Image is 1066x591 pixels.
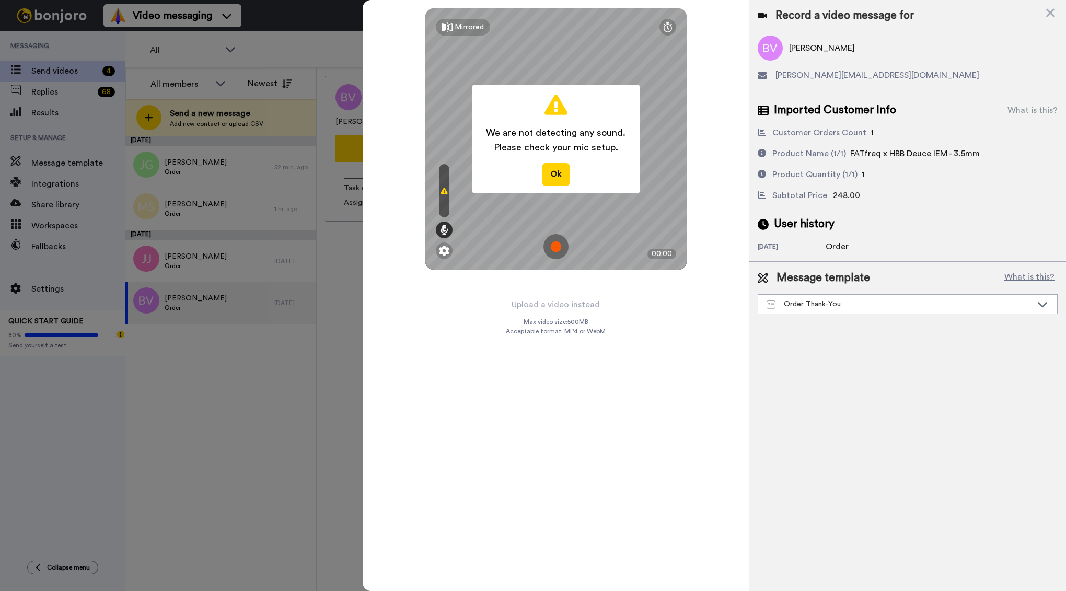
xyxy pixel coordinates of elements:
[772,147,846,160] div: Product Name (1/1)
[862,170,865,179] span: 1
[524,318,588,326] span: Max video size: 500 MB
[508,298,603,311] button: Upload a video instead
[767,300,775,309] img: Message-temps.svg
[767,299,1032,309] div: Order Thank-You
[777,270,870,286] span: Message template
[486,125,625,140] span: We are not detecting any sound.
[850,149,980,158] span: FATfreq x HBB Deuce IEM - 3.5mm
[758,242,826,253] div: [DATE]
[543,234,569,259] img: ic_record_start.svg
[486,140,625,155] span: Please check your mic setup.
[775,69,979,82] span: [PERSON_NAME][EMAIL_ADDRESS][DOMAIN_NAME]
[833,191,860,200] span: 248.00
[826,240,878,253] div: Order
[772,168,858,181] div: Product Quantity (1/1)
[439,246,449,256] img: ic_gear.svg
[1007,104,1058,117] div: What is this?
[774,102,896,118] span: Imported Customer Info
[647,249,676,259] div: 00:00
[772,126,866,139] div: Customer Orders Count
[542,163,570,186] button: Ok
[772,189,827,202] div: Subtotal Price
[506,327,606,335] span: Acceptable format: MP4 or WebM
[871,129,874,137] span: 1
[774,216,835,232] span: User history
[1001,270,1058,286] button: What is this?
